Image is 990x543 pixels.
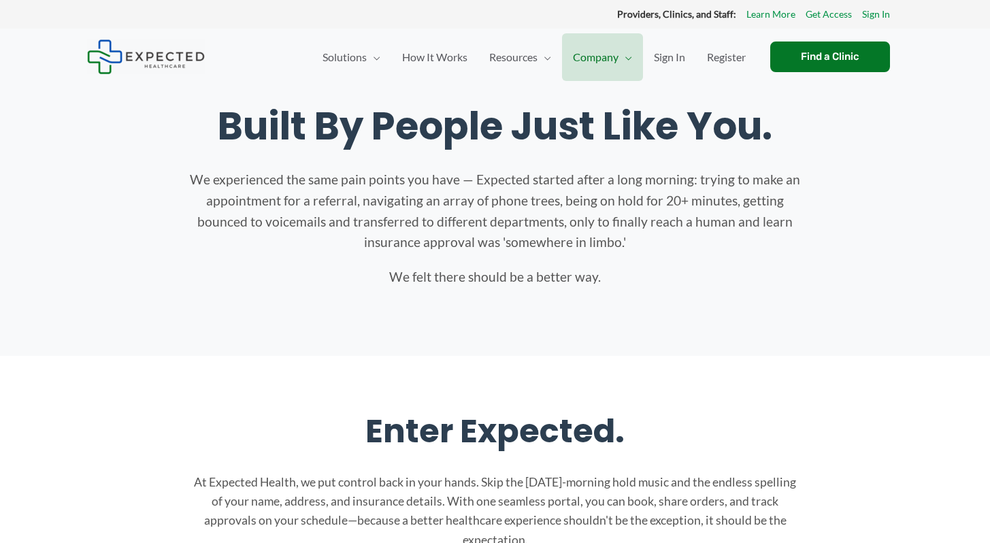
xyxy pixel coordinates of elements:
[806,5,852,23] a: Get Access
[312,33,391,81] a: SolutionsMenu Toggle
[402,33,467,81] span: How It Works
[367,33,380,81] span: Menu Toggle
[189,169,802,253] p: We experienced the same pain points you have — Expected started after a long morning: trying to m...
[478,33,562,81] a: ResourcesMenu Toggle
[391,33,478,81] a: How It Works
[562,33,643,81] a: CompanyMenu Toggle
[489,33,538,81] span: Resources
[101,410,890,452] h2: Enter Expected.
[538,33,551,81] span: Menu Toggle
[323,33,367,81] span: Solutions
[573,33,618,81] span: Company
[312,33,757,81] nav: Primary Site Navigation
[617,8,736,20] strong: Providers, Clinics, and Staff:
[862,5,890,23] a: Sign In
[618,33,632,81] span: Menu Toggle
[101,103,890,149] h1: Built By People Just Like You.
[87,39,205,74] img: Expected Healthcare Logo - side, dark font, small
[696,33,757,81] a: Register
[643,33,696,81] a: Sign In
[189,267,802,288] p: We felt there should be a better way.
[654,33,685,81] span: Sign In
[746,5,795,23] a: Learn More
[707,33,746,81] span: Register
[770,42,890,72] a: Find a Clinic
